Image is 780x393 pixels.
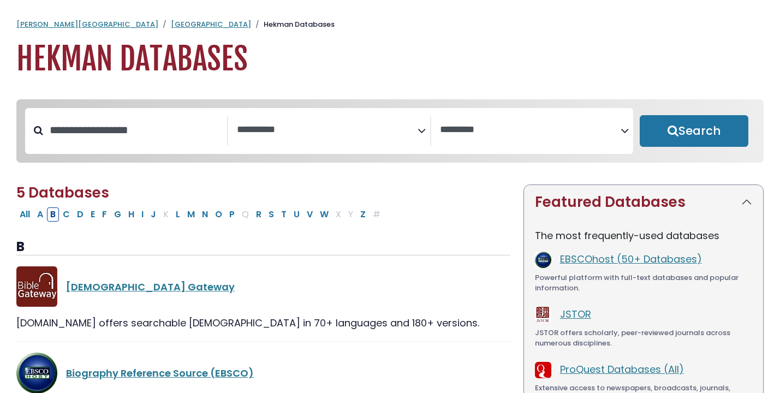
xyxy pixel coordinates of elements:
button: Filter Results H [125,207,138,222]
input: Search database by title or keyword [43,121,227,139]
a: ProQuest Databases (All) [560,362,684,376]
button: Filter Results P [226,207,238,222]
a: Biography Reference Source (EBSCO) [66,366,254,380]
nav: Search filters [16,99,764,163]
button: Filter Results V [303,207,316,222]
button: Submit for Search Results [640,115,748,147]
button: Filter Results J [147,207,159,222]
button: Featured Databases [524,185,763,219]
button: Filter Results R [253,207,265,222]
button: Filter Results S [265,207,277,222]
nav: breadcrumb [16,19,764,30]
button: Filter Results B [47,207,59,222]
a: EBSCOhost (50+ Databases) [560,252,702,266]
span: 5 Databases [16,183,109,203]
button: Filter Results G [111,207,124,222]
textarea: Search [440,124,621,136]
div: JSTOR offers scholarly, peer-reviewed journals across numerous disciplines. [535,327,752,349]
button: Filter Results W [317,207,332,222]
button: Filter Results Z [357,207,369,222]
button: Filter Results F [99,207,110,222]
a: [GEOGRAPHIC_DATA] [171,19,251,29]
button: Filter Results M [184,207,198,222]
div: Powerful platform with full-text databases and popular information. [535,272,752,294]
button: Filter Results D [74,207,87,222]
li: Hekman Databases [251,19,335,30]
button: Filter Results L [172,207,183,222]
button: All [16,207,33,222]
button: Filter Results C [59,207,73,222]
a: [PERSON_NAME][GEOGRAPHIC_DATA] [16,19,158,29]
button: Filter Results O [212,207,225,222]
button: Filter Results N [199,207,211,222]
button: Filter Results E [87,207,98,222]
p: The most frequently-used databases [535,228,752,243]
button: Filter Results U [290,207,303,222]
div: [DOMAIN_NAME] offers searchable [DEMOGRAPHIC_DATA] in 70+ languages and 180+ versions. [16,315,510,330]
a: [DEMOGRAPHIC_DATA] Gateway [66,280,235,294]
div: Alpha-list to filter by first letter of database name [16,207,385,221]
h3: B [16,239,510,255]
button: Filter Results T [278,207,290,222]
h1: Hekman Databases [16,41,764,78]
a: JSTOR [560,307,591,321]
textarea: Search [237,124,418,136]
button: Filter Results I [138,207,147,222]
button: Filter Results A [34,207,46,222]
